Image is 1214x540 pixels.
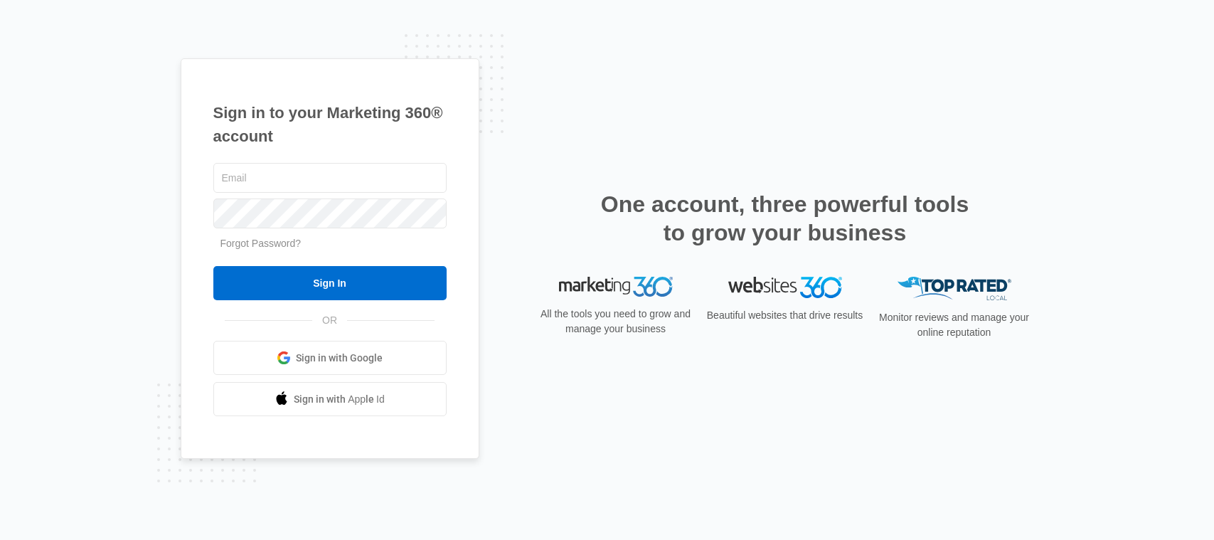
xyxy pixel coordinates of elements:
img: Marketing 360 [559,277,673,297]
p: All the tools you need to grow and manage your business [536,307,696,337]
input: Sign In [213,266,447,300]
p: Beautiful websites that drive results [705,308,865,323]
a: Forgot Password? [220,238,302,249]
a: Sign in with Apple Id [213,382,447,416]
h1: Sign in to your Marketing 360® account [213,101,447,148]
img: Websites 360 [728,277,842,297]
input: Email [213,163,447,193]
p: Monitor reviews and manage your online reputation [875,310,1034,340]
span: OR [312,313,347,328]
span: Sign in with Apple Id [294,392,385,407]
img: Top Rated Local [898,277,1011,300]
a: Sign in with Google [213,341,447,375]
span: Sign in with Google [296,351,383,366]
h2: One account, three powerful tools to grow your business [597,190,974,247]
